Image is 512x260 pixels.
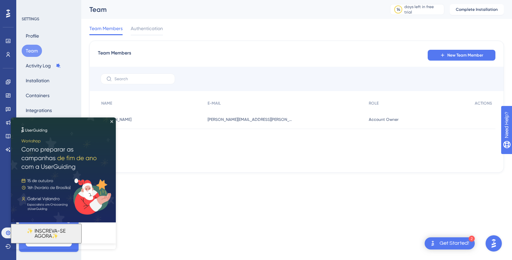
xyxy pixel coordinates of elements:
div: 14 [397,7,400,12]
span: Need Help? [16,2,42,10]
div: days left in free trial [404,4,442,15]
span: Account Owner [369,117,399,122]
span: New Team Member [447,52,483,58]
div: Get Started! [440,240,469,247]
span: Complete Installation [456,7,498,12]
div: Team [89,5,373,14]
span: ROLE [369,101,379,106]
span: E-MAIL [208,101,221,106]
button: Activity Log [22,60,65,72]
span: Team Members [98,49,131,61]
button: Installation [22,74,54,87]
button: Containers [22,89,54,102]
div: Open Get Started! checklist, remaining modules: 2 [425,237,475,250]
input: Search [114,77,169,81]
iframe: UserGuiding AI Assistant Launcher [484,233,504,254]
span: [PERSON_NAME] [101,117,131,122]
span: NAME [101,101,112,106]
span: [PERSON_NAME][EMAIL_ADDRESS][PERSON_NAME][DOMAIN_NAME] [208,117,292,122]
button: Integrations [22,104,56,116]
div: 2 [469,236,475,242]
span: Authentication [131,24,163,32]
span: Team Members [89,24,123,32]
span: ACTIONS [475,101,492,106]
img: launcher-image-alternative-text [429,239,437,247]
button: Profile [22,30,43,42]
button: New Team Member [428,50,495,61]
div: Close Preview [100,3,102,5]
button: Team [22,45,42,57]
button: Complete Installation [450,4,504,15]
div: SETTINGS [22,16,77,22]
